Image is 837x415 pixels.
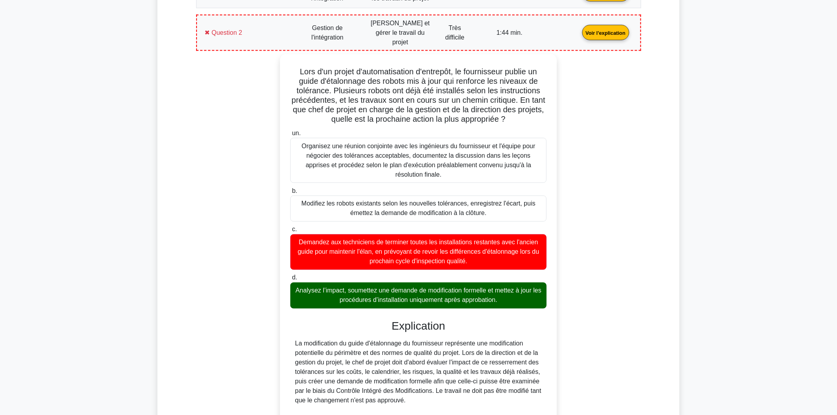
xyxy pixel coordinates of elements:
[292,130,301,136] font: un.
[292,67,545,123] font: Lors d'un projet d'automatisation d'entrepôt, le fournisseur publie un guide d'étalonnage des rob...
[302,143,536,178] font: Organisez une réunion conjointe avec les ingénieurs du fournisseur et l'équipe pour négocier des ...
[295,287,542,304] font: Analysez l’impact, soumettez une demande de modification formelle et mettez à jour les procédures...
[298,239,540,265] font: Demandez aux techniciens de terminer toutes les installations restantes avec l'ancien guide pour ...
[292,226,297,233] font: c.
[292,274,297,281] font: d.
[301,200,536,217] font: Modifiez les robots existants selon les nouvelles tolérances, enregistrez l'écart, puis émettez l...
[292,187,297,194] font: b.
[579,29,632,36] a: Voir l'explication
[295,340,542,404] font: La modification du guide d'étalonnage du fournisseur représente une modification potentielle du p...
[392,320,445,332] font: Explication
